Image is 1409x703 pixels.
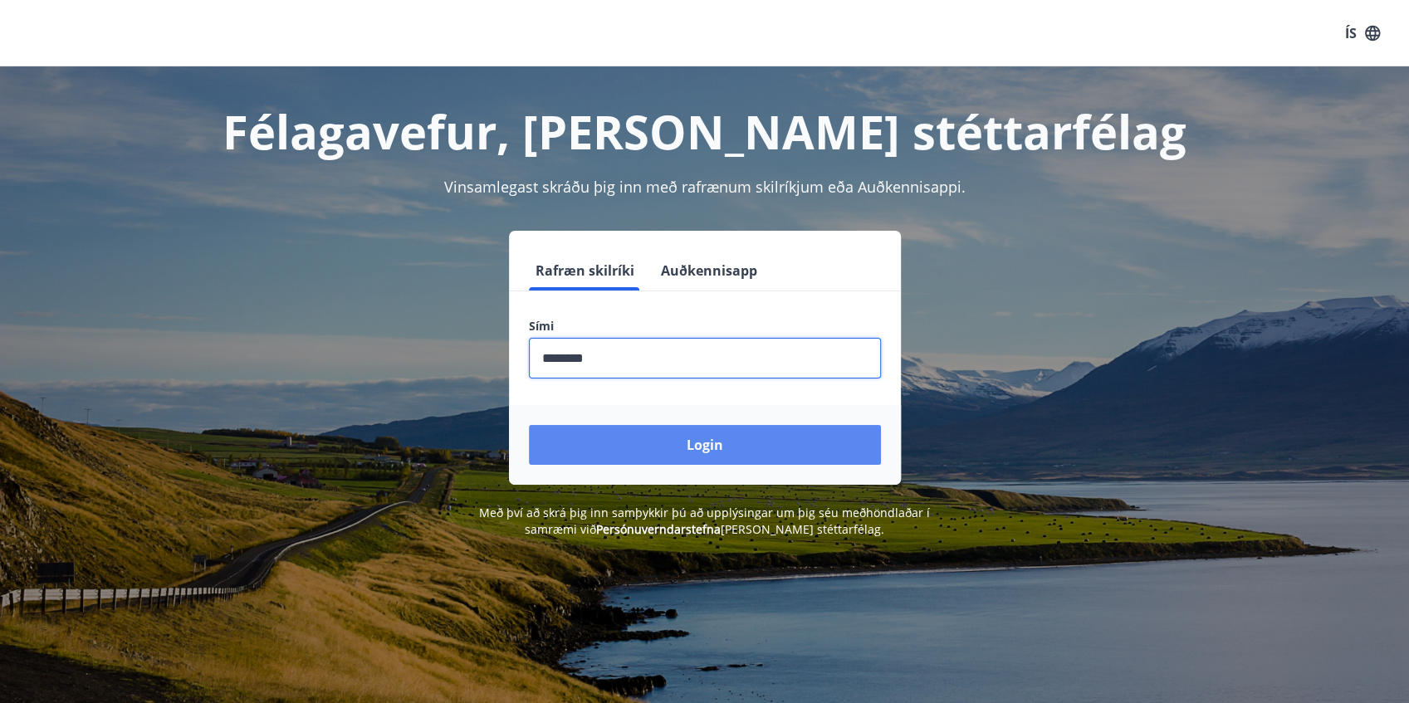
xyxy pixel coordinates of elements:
[596,521,721,537] a: Persónuverndarstefna
[529,425,881,465] button: Login
[529,318,881,334] label: Sími
[654,251,764,290] button: Auðkennisapp
[127,100,1283,163] h1: Félagavefur, [PERSON_NAME] stéttarfélag
[529,251,641,290] button: Rafræn skilríki
[444,177,966,197] span: Vinsamlegast skráðu þig inn með rafrænum skilríkjum eða Auðkennisappi.
[479,505,930,537] span: Með því að skrá þig inn samþykkir þú að upplýsingar um þig séu meðhöndlaðar í samræmi við [PERSON...
[1336,18,1389,48] button: ÍS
